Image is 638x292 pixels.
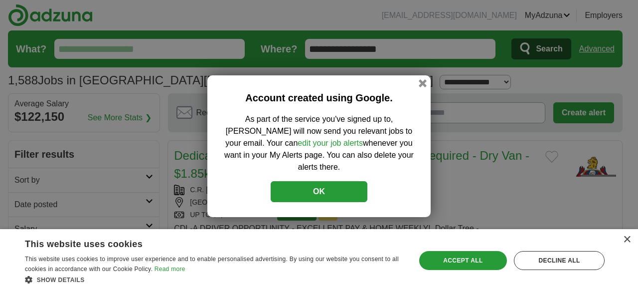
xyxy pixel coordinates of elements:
[419,251,507,270] div: Accept all
[25,235,379,250] div: This website uses cookies
[298,139,363,147] a: edit your job alerts
[271,181,367,202] button: OK
[222,90,416,105] h2: Account created using Google.
[155,266,185,273] a: Read more, opens a new window
[222,113,416,173] p: As part of the service you've signed up to, [PERSON_NAME] will now send you relevant jobs to your...
[25,256,399,273] span: This website uses cookies to improve user experience and to enable personalised advertising. By u...
[514,251,605,270] div: Decline all
[37,277,85,284] span: Show details
[623,236,631,244] div: Close
[25,275,404,285] div: Show details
